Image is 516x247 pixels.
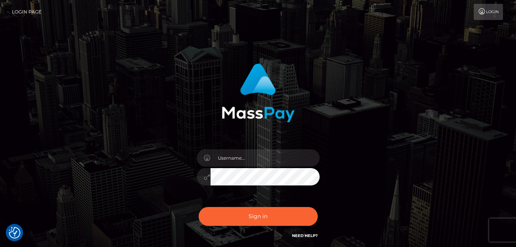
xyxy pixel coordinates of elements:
[12,4,41,20] a: Login Page
[474,4,503,20] a: Login
[222,63,295,122] img: MassPay Login
[211,149,320,167] input: Username...
[9,227,20,239] button: Consent Preferences
[9,227,20,239] img: Revisit consent button
[199,207,318,226] button: Sign in
[292,233,318,238] a: Need Help?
